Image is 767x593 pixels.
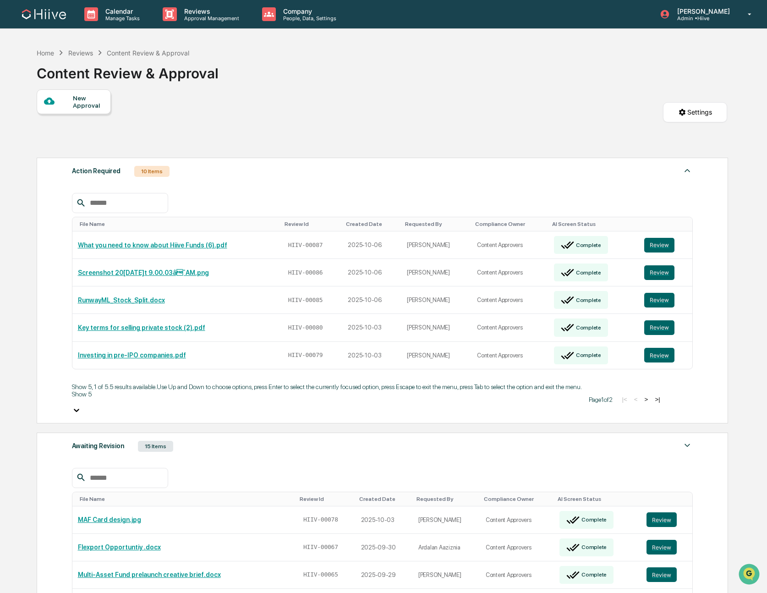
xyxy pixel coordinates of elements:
span: HIIV-00065 [303,571,338,578]
img: logo [22,9,66,19]
span: Page 1 of 2 [589,396,613,403]
a: Key terms for selling private stock (2).pdf [78,324,205,331]
td: 2025-10-03 [342,314,401,341]
div: Toggle SortBy [359,496,409,502]
a: Review [644,293,687,307]
td: [PERSON_NAME] [401,314,471,341]
td: Content Approvers [471,259,548,286]
p: Approval Management [177,15,244,22]
div: 🗄️ [66,116,74,124]
td: 2025-10-03 [356,506,413,534]
a: 🗄️Attestations [63,112,117,128]
div: Start new chat [31,70,150,79]
div: Toggle SortBy [405,221,468,227]
button: Review [644,238,674,253]
button: < [631,395,641,403]
a: 🔎Data Lookup [5,129,61,146]
a: Review [644,238,687,253]
button: Review [644,265,674,280]
a: Review [644,348,687,362]
div: Toggle SortBy [300,496,352,502]
span: HIIV-00086 [288,269,323,276]
td: Ardalan Aaziznia [413,534,480,561]
span: Pylon [91,155,111,162]
a: RunwayML_Stock_Split.docx [78,296,165,304]
a: Multi-Asset Fund prelaunch creative brief.docx [78,571,221,578]
img: caret [682,440,693,451]
a: Flexport Opportuntiy .docx [78,544,161,551]
span: 5 results available. [110,383,157,390]
a: Review [646,512,687,527]
button: Start new chat [156,73,167,84]
div: Toggle SortBy [646,221,689,227]
td: Content Approvers [480,534,554,561]
div: New Approval [73,94,104,109]
div: Toggle SortBy [475,221,545,227]
a: Investing in pre-IPO companies.pdf [78,351,186,359]
div: Toggle SortBy [558,496,637,502]
button: Review [644,293,674,307]
span: HIIV-00085 [288,296,323,304]
p: [PERSON_NAME] [670,7,734,15]
p: How can we help? [9,19,167,34]
div: Complete [580,544,607,550]
span: HIIV-00087 [288,242,323,249]
div: Complete [574,242,601,248]
p: Reviews [177,7,244,15]
p: Admin • Hiive [670,15,734,22]
td: 2025-09-29 [356,561,413,589]
div: Complete [580,516,607,523]
td: [PERSON_NAME] [401,342,471,369]
a: Review [646,540,687,555]
a: What you need to know about Hiive Funds (6).pdf [78,242,227,249]
button: Review [644,320,674,335]
img: caret [682,165,693,176]
p: Company [276,7,341,15]
div: Toggle SortBy [80,221,277,227]
p: Calendar [98,7,144,15]
td: [PERSON_NAME] [401,231,471,259]
div: Show 5 [72,390,582,398]
div: Reviews [68,49,93,57]
span: HIIV-00080 [288,324,323,331]
a: Review [646,567,687,582]
span: Preclearance [18,115,59,125]
div: Complete [574,297,601,303]
td: [PERSON_NAME] [401,259,471,286]
button: Review [646,540,677,555]
button: Review [646,567,677,582]
td: 2025-10-06 [342,286,401,314]
td: Content Approvers [480,561,554,589]
div: We're available if you need us! [31,79,116,87]
div: Complete [580,571,607,578]
div: Complete [574,352,601,358]
p: Manage Tasks [98,15,144,22]
iframe: Open customer support [738,563,762,588]
a: Review [644,265,687,280]
div: Content Review & Approval [107,49,189,57]
span: Data Lookup [18,133,58,142]
div: Toggle SortBy [80,496,292,502]
td: [PERSON_NAME] [413,561,480,589]
button: |< [619,395,630,403]
button: Settings [663,102,727,122]
td: 2025-10-03 [342,342,401,369]
td: 2025-09-30 [356,534,413,561]
td: [PERSON_NAME] [413,506,480,534]
div: Content Review & Approval [37,58,219,82]
a: Review [644,320,687,335]
a: Powered byPylon [65,155,111,162]
span: HIIV-00079 [288,351,323,359]
div: Toggle SortBy [552,221,636,227]
div: Action Required [72,165,121,177]
button: Review [646,512,677,527]
a: MAF Card design.jpg [78,516,141,523]
a: 🖐️Preclearance [5,112,63,128]
div: Toggle SortBy [346,221,398,227]
div: 10 Items [134,166,170,177]
td: [PERSON_NAME] [401,286,471,314]
span: Use Up and Down to choose options, press Enter to select the currently focused option, press Esca... [157,383,582,390]
div: Complete [574,324,601,331]
td: Content Approvers [471,314,548,341]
